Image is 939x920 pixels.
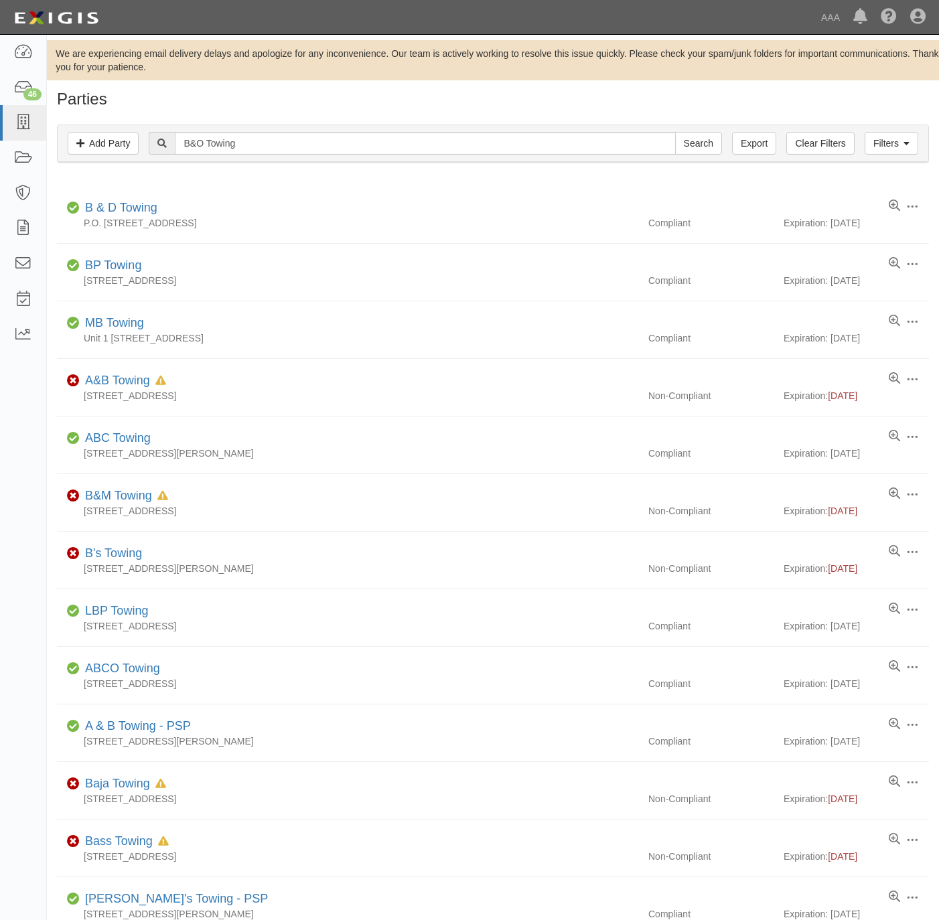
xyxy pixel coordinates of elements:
div: Expiration: [784,792,929,806]
div: Bob's Towing - PSP [80,891,268,908]
a: View results summary [889,891,900,904]
div: Expiration: [784,562,929,575]
div: [STREET_ADDRESS][PERSON_NAME] [57,447,638,460]
input: Search [175,132,675,155]
div: A&B Towing [80,372,166,390]
a: B's Towing [85,546,142,560]
div: Compliant [638,447,784,460]
div: B's Towing [80,545,142,562]
div: Bass Towing [80,833,169,850]
div: BP Towing [80,257,141,275]
i: Non-Compliant [67,837,80,846]
i: In Default since 07/03/2025 [155,376,166,386]
div: Expiration: [784,389,929,402]
div: B & D Towing [80,200,157,217]
div: Compliant [638,619,784,633]
div: [STREET_ADDRESS] [57,677,638,690]
a: View results summary [889,775,900,789]
div: Compliant [638,677,784,690]
span: [DATE] [828,390,857,401]
div: [STREET_ADDRESS] [57,274,638,287]
i: Non-Compliant [67,491,80,501]
i: Non-Compliant [67,779,80,789]
a: B&M Towing [85,489,152,502]
div: LBP Towing [80,603,148,620]
div: Compliant [638,331,784,345]
a: Add Party [68,132,139,155]
div: ABCO Towing [80,660,160,678]
div: Expiration: [784,504,929,518]
i: Compliant [67,722,80,731]
div: ABC Towing [80,430,151,447]
a: View results summary [889,257,900,271]
div: Expiration: [DATE] [784,216,929,230]
div: Expiration: [DATE] [784,735,929,748]
div: [STREET_ADDRESS] [57,504,638,518]
div: [STREET_ADDRESS][PERSON_NAME] [57,562,638,575]
div: [STREET_ADDRESS][PERSON_NAME] [57,735,638,748]
i: Compliant [67,319,80,328]
span: [DATE] [828,506,857,516]
a: Filters [865,132,918,155]
i: Non-Compliant [67,376,80,386]
i: Help Center - Complianz [881,9,897,25]
i: Compliant [67,607,80,616]
a: View results summary [889,315,900,328]
div: Unit 1 [STREET_ADDRESS] [57,331,638,345]
h1: Parties [57,90,929,108]
a: View results summary [889,372,900,386]
a: MB Towing [85,316,144,329]
a: BP Towing [85,258,141,272]
a: Clear Filters [786,132,854,155]
div: A & B Towing - PSP [80,718,191,735]
div: MB Towing [80,315,144,332]
i: In Default since 08/04/2025 [157,491,168,501]
img: logo-5460c22ac91f19d4615b14bd174203de0afe785f0fc80cf4dbbc73dc1793850b.png [10,6,102,30]
div: P.O. [STREET_ADDRESS] [57,216,638,230]
a: Bass Towing [85,834,153,848]
div: Compliant [638,216,784,230]
a: A & B Towing - PSP [85,719,191,733]
div: [STREET_ADDRESS] [57,389,638,402]
i: Compliant [67,261,80,271]
div: We are experiencing email delivery delays and apologize for any inconvenience. Our team is active... [47,47,939,74]
div: 46 [23,88,42,100]
a: View results summary [889,487,900,501]
div: Baja Towing [80,775,166,793]
div: [STREET_ADDRESS] [57,850,638,863]
span: [DATE] [828,793,857,804]
a: A&B Towing [85,374,150,387]
a: [PERSON_NAME]'s Towing - PSP [85,892,268,905]
div: Expiration: [DATE] [784,619,929,633]
div: Compliant [638,274,784,287]
a: LBP Towing [85,604,148,617]
div: Non-Compliant [638,504,784,518]
span: [DATE] [828,563,857,574]
div: Non-Compliant [638,792,784,806]
i: Compliant [67,204,80,213]
div: B&M Towing [80,487,168,505]
a: View results summary [889,430,900,443]
i: Non-Compliant [67,549,80,558]
a: View results summary [889,200,900,213]
div: Non-Compliant [638,562,784,575]
i: Compliant [67,664,80,674]
a: View results summary [889,718,900,731]
div: Compliant [638,735,784,748]
a: View results summary [889,603,900,616]
span: [DATE] [828,851,857,862]
div: Expiration: [784,850,929,863]
div: [STREET_ADDRESS] [57,792,638,806]
i: Compliant [67,434,80,443]
a: AAA [814,4,847,31]
div: Expiration: [DATE] [784,274,929,287]
a: Baja Towing [85,777,150,790]
i: In Default since 08/20/2025 [155,779,166,789]
div: Expiration: [DATE] [784,331,929,345]
a: View results summary [889,545,900,558]
div: Non-Compliant [638,389,784,402]
a: View results summary [889,833,900,846]
div: Non-Compliant [638,850,784,863]
div: Expiration: [DATE] [784,447,929,460]
div: Expiration: [DATE] [784,677,929,690]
